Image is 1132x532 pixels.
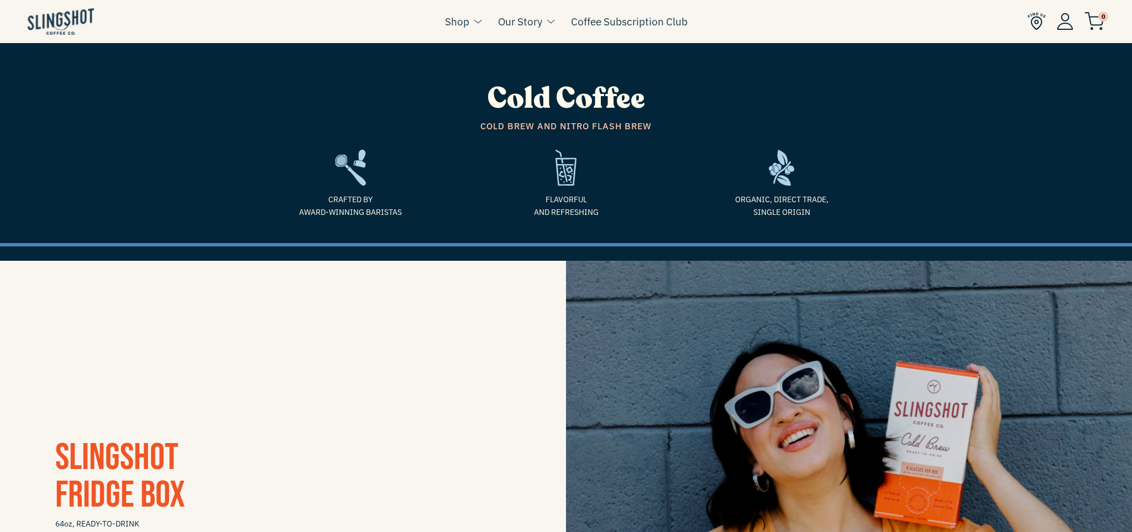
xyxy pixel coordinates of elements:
img: cart [1084,12,1104,30]
img: frame2-1635783918803.svg [335,150,366,186]
img: Account [1057,13,1073,30]
span: Slingshot Fridge Box [55,435,185,518]
span: Cold Coffee [488,79,645,118]
span: 0 [1098,12,1108,22]
a: SlingshotFridge Box [55,435,185,518]
a: Shop [445,13,469,30]
span: Organic, Direct Trade, Single Origin [682,193,881,218]
img: frame-1635784469962.svg [769,150,795,186]
a: 0 [1084,14,1104,28]
span: Cold Brew and Nitro Flash Brew [251,119,881,134]
a: Our Story [498,13,542,30]
img: Find Us [1028,12,1046,30]
a: Coffee Subscription Club [571,13,688,30]
span: Crafted by Award-Winning Baristas [251,193,450,218]
span: Flavorful and refreshing [467,193,665,218]
img: refreshing-1635975143169.svg [555,150,576,186]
